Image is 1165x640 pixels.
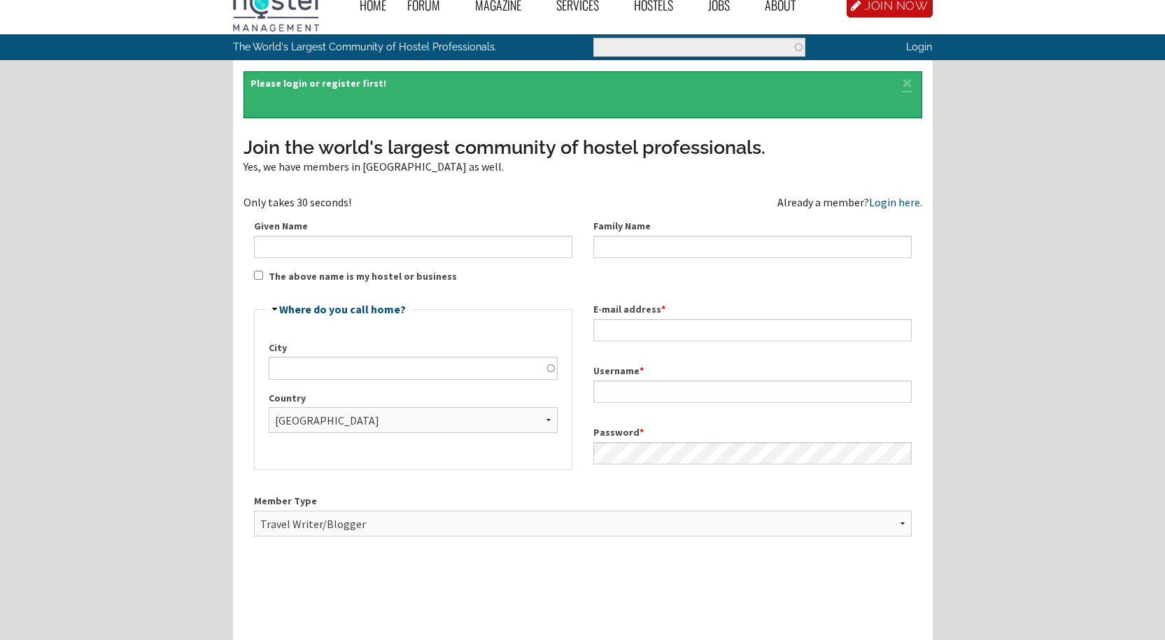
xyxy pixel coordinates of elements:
[593,425,912,440] label: Password
[243,161,922,172] div: Yes, we have members in [GEOGRAPHIC_DATA] as well.
[640,426,644,439] span: This field is required.
[593,364,912,378] label: Username
[269,269,457,284] label: The above name is my hostel or business
[869,195,922,209] a: Login here.
[243,71,922,119] div: Please login or register first!
[279,302,406,316] a: Where do you call home?
[661,303,665,315] span: This field is required.
[254,494,912,509] label: Member Type
[593,38,805,57] input: Enter the terms you wish to search for.
[243,134,922,161] h3: Join the world's largest community of hostel professionals.
[640,364,644,377] span: This field is required.
[269,391,558,406] label: Country
[777,197,922,208] div: Already a member?
[254,219,572,234] label: Given Name
[899,79,915,85] a: ×
[593,381,912,403] input: Spaces are allowed; punctuation is not allowed except for periods, hyphens, apostrophes, and unde...
[233,34,525,59] p: The World's Largest Community of Hostel Professionals.
[254,569,467,624] iframe: reCAPTCHA
[243,197,583,208] div: Only takes 30 seconds!
[593,219,912,234] label: Family Name
[593,302,912,317] label: E-mail address
[269,341,558,355] label: City
[906,41,932,52] a: Login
